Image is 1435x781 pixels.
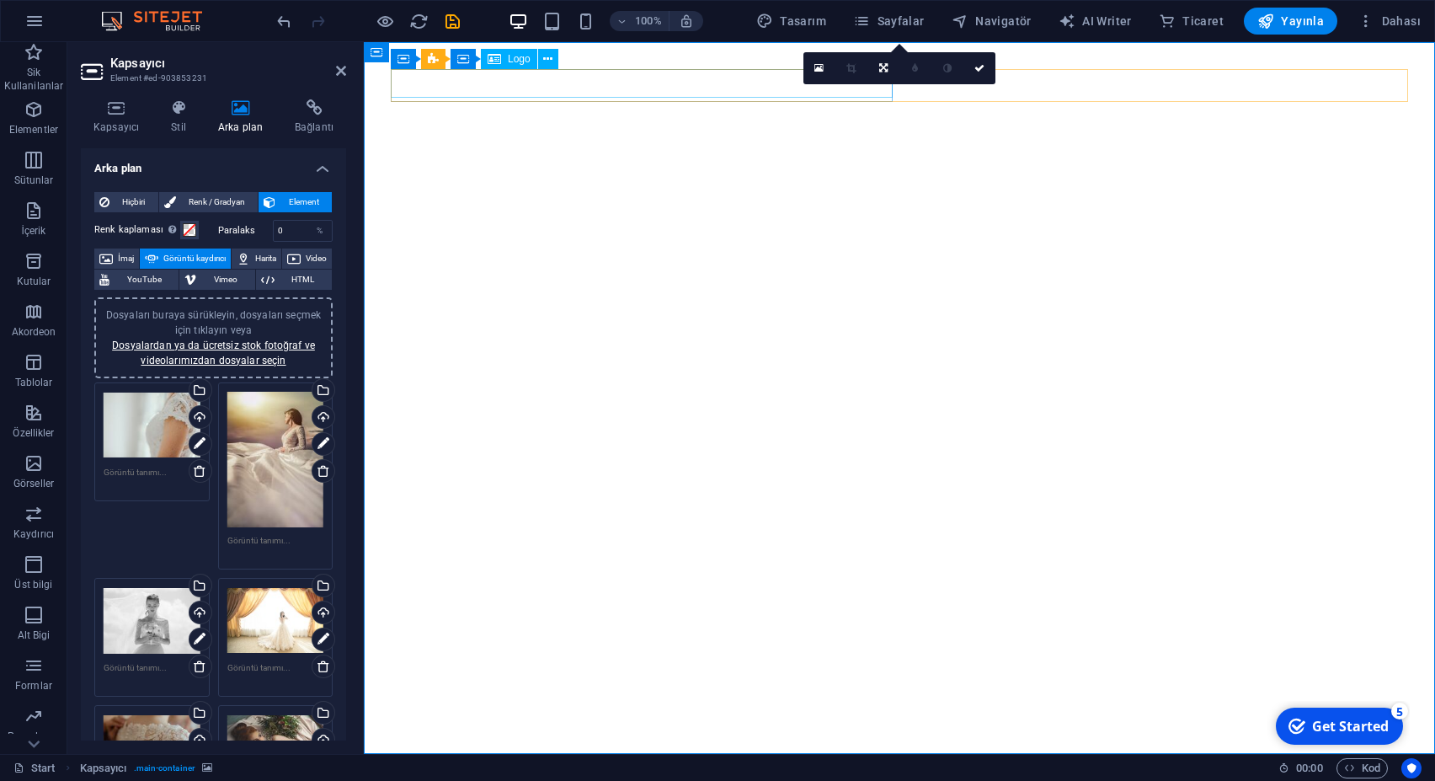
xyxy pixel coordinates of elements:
[110,56,346,71] h2: Kapsayıcı
[104,587,200,655] div: ishan-seefromthesky-151443-unsplash.jpg
[750,8,833,35] div: Tasarım (Ctrl+Alt+Y)
[846,8,931,35] button: Sayfalar
[1052,8,1139,35] button: AI Writer
[81,148,346,179] h4: Arka plan
[1244,8,1337,35] button: Yayınla
[94,249,139,269] button: İmaj
[17,275,51,288] p: Kutular
[610,11,669,31] button: 100%
[201,270,249,290] span: Vimeo
[18,629,51,642] p: Alt Bigi
[140,249,231,269] button: Görüntü kaydırıcı
[1401,758,1422,778] button: Usercentrics
[218,226,273,235] label: Paralaks
[158,99,205,135] h4: Stil
[8,730,59,743] p: Pazarlama
[205,99,282,135] h4: Arka plan
[952,13,1032,29] span: Navigatör
[125,2,141,19] div: 5
[899,52,931,84] a: Bulanıklaştırma
[81,99,158,135] h4: Kapsayıcı
[931,52,963,84] a: Gri tonlama
[94,220,180,240] label: Renk kaplaması
[15,679,52,693] p: Formlar
[867,52,899,84] a: Yönü değiştir
[1152,8,1230,35] button: Ticaret
[308,221,332,241] div: %
[1351,8,1427,35] button: Dahası
[282,99,346,135] h4: Bağlantı
[280,192,327,212] span: Element
[13,527,54,541] p: Kaydırıcı
[232,249,281,269] button: Harita
[442,11,462,31] button: save
[80,758,127,778] span: Seçmek için tıkla. Düzenlemek için çift tıkla
[13,758,56,778] a: Seçimi iptal etmek için tıkla. Sayfaları açmak için çift tıkla
[13,426,54,440] p: Özellikler
[1257,13,1324,29] span: Yayınla
[112,340,315,366] a: Dosyalardan ya da ücretsiz stok fotoğraf ve videolarımızdan dosyalar seçin
[181,192,253,212] span: Renk / Gradyan
[375,11,395,31] button: Ön izleme modundan çıkıp düzenlemeye devam etmek için buraya tıklayın
[750,8,833,35] button: Tasarım
[94,270,179,290] button: YouTube
[1159,13,1224,29] span: Ticaret
[13,477,54,490] p: Görseller
[115,192,153,212] span: Hiçbiri
[1296,758,1322,778] span: 00 00
[280,270,327,290] span: HTML
[508,54,531,64] span: Logo
[756,13,826,29] span: Tasarım
[963,52,995,84] a: Onayla ( Ctrl ⏎ )
[14,174,54,187] p: Sütunlar
[15,376,53,389] p: Tablolar
[202,763,212,773] i: Bu element, arka plan içeriyor
[1059,13,1132,29] span: AI Writer
[409,12,429,31] i: Sayfayı yeniden yükleyin
[1344,758,1380,778] span: Kod
[227,587,324,655] div: wedding-2584186_1920.jpg
[12,325,56,339] p: Akordeon
[853,13,925,29] span: Sayfalar
[275,12,294,31] i: Geri al: Elementleri sil (Ctrl+Z)
[679,13,694,29] i: Yeniden boyutlandırmada yakınlaştırma düzeyini seçilen cihaza uyacak şekilde otomatik olarak ayarla.
[255,249,276,269] span: Harita
[9,123,58,136] p: Elementler
[1336,758,1388,778] button: Kod
[80,758,212,778] nav: breadcrumb
[1358,13,1421,29] span: Dahası
[1278,758,1323,778] h6: Oturum süresi
[97,11,223,31] img: Editor Logo
[635,11,662,31] h6: 100%
[9,7,136,44] div: Get Started 5 items remaining, 0% complete
[134,758,195,778] span: . main-container
[45,16,122,35] div: Get Started
[104,392,200,459] div: tom-pumford-627628-unsplash.jpg
[443,12,462,31] i: Kaydet (Ctrl+S)
[179,270,254,290] button: Vimeo
[106,309,321,366] span: Dosyaları buraya sürükleyin, dosyaları seçmek için tıklayın veya
[21,224,45,238] p: İçerik
[1308,762,1310,774] span: :
[274,11,294,31] button: undo
[945,8,1038,35] button: Navigatör
[110,71,312,86] h3: Element #ed-903853231
[408,11,429,31] button: reload
[115,270,173,290] span: YouTube
[835,52,867,84] a: Kırpma modu
[163,249,226,269] span: Görüntü kaydırıcı
[282,249,332,269] button: Video
[803,52,835,84] a: Dosya yöneticisinden, stok fotoğraflardan dosyalar seçin veya dosya(lar) yükleyin
[227,392,324,527] div: zoltan-tasi-1189635-unsplash.jpg
[94,192,158,212] button: Hiçbiri
[306,249,327,269] span: Video
[259,192,332,212] button: Element
[14,578,52,591] p: Üst bilgi
[256,270,332,290] button: HTML
[159,192,259,212] button: Renk / Gradyan
[118,249,134,269] span: İmaj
